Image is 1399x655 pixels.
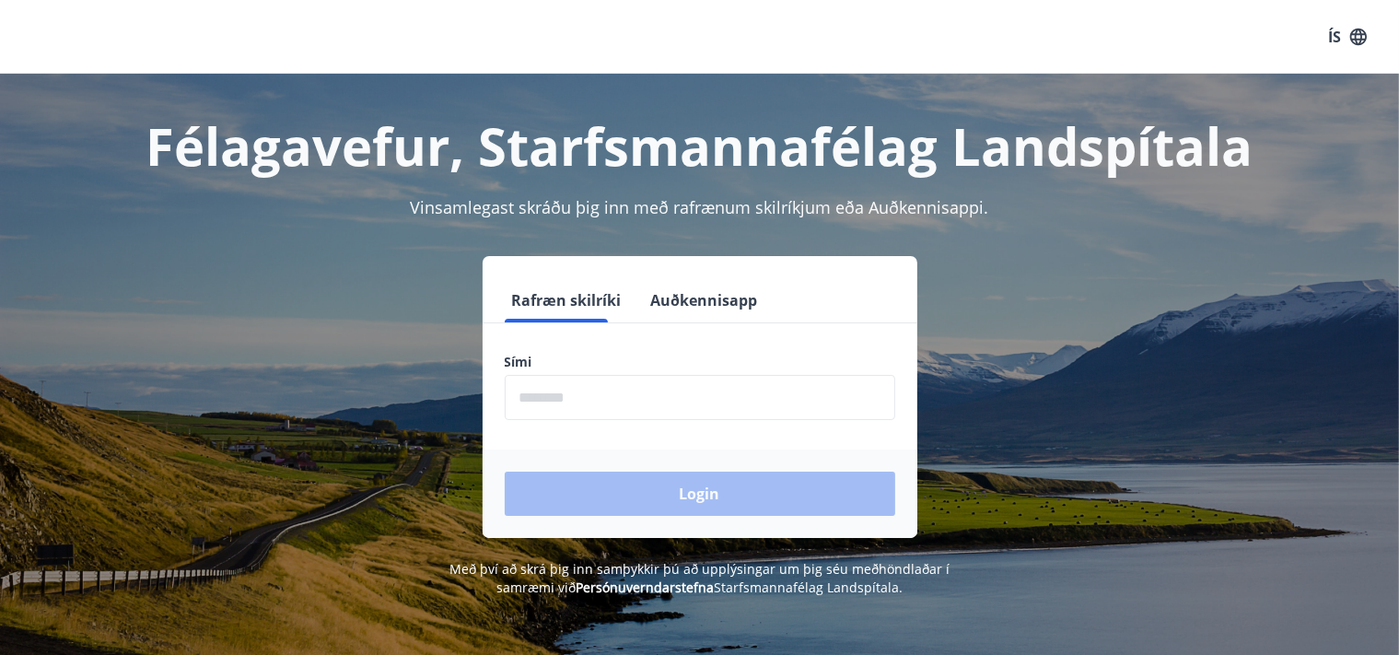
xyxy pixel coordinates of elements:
[644,278,765,322] button: Auðkennisapp
[1318,20,1377,53] button: ÍS
[59,111,1341,181] h1: Félagavefur, Starfsmannafélag Landspítala
[449,560,950,596] span: Með því að skrá þig inn samþykkir þú að upplýsingar um þig séu meðhöndlaðar í samræmi við Starfsm...
[411,196,989,218] span: Vinsamlegast skráðu þig inn með rafrænum skilríkjum eða Auðkennisappi.
[576,579,714,596] a: Persónuverndarstefna
[505,278,629,322] button: Rafræn skilríki
[505,353,895,371] label: Sími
